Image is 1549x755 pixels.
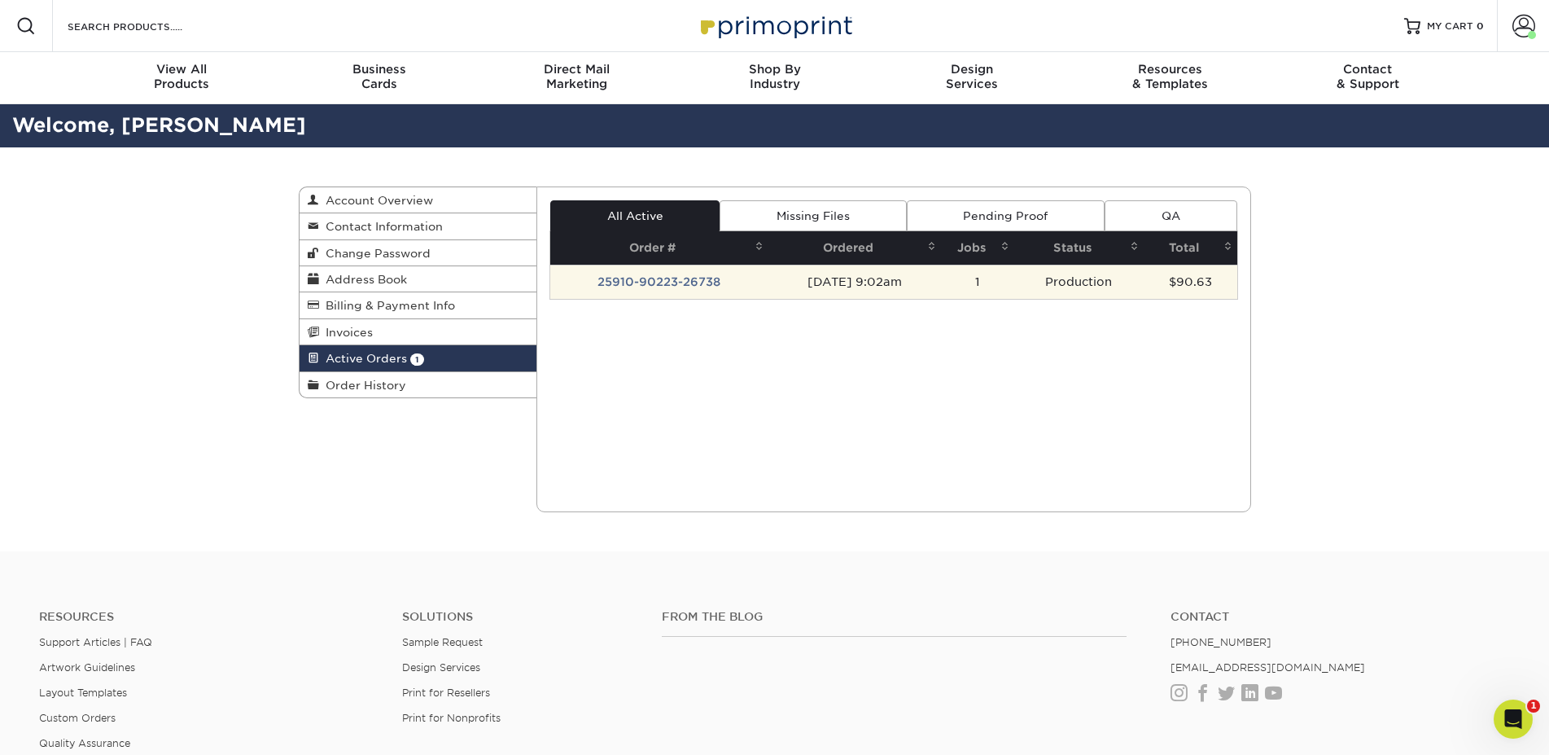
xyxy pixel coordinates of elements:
[1071,62,1269,77] span: Resources
[550,231,768,265] th: Order #
[83,62,281,91] div: Products
[694,8,856,43] img: Primoprint
[1269,62,1467,77] span: Contact
[550,265,768,299] td: 25910-90223-26738
[478,62,676,77] span: Direct Mail
[402,687,490,699] a: Print for Resellers
[280,52,478,104] a: BusinessCards
[402,712,501,724] a: Print for Nonprofits
[1269,52,1467,104] a: Contact& Support
[300,319,537,345] a: Invoices
[280,62,478,77] span: Business
[1144,231,1236,265] th: Total
[319,247,431,260] span: Change Password
[410,353,424,366] span: 1
[1071,52,1269,104] a: Resources& Templates
[319,379,406,392] span: Order History
[873,62,1071,77] span: Design
[83,52,281,104] a: View AllProducts
[1071,62,1269,91] div: & Templates
[300,187,537,213] a: Account Overview
[319,220,443,233] span: Contact Information
[1494,700,1533,739] iframe: Intercom live chat
[66,16,225,36] input: SEARCH PRODUCTS.....
[319,299,455,312] span: Billing & Payment Info
[319,352,407,365] span: Active Orders
[941,265,1013,299] td: 1
[319,273,407,286] span: Address Book
[1171,610,1509,624] a: Contact
[300,213,537,239] a: Contact Information
[662,610,1127,624] h4: From the Blog
[720,200,906,231] a: Missing Files
[39,610,378,624] h4: Resources
[873,52,1071,104] a: DesignServices
[1269,62,1467,91] div: & Support
[478,62,676,91] div: Marketing
[941,231,1013,265] th: Jobs
[1105,200,1236,231] a: QA
[1171,636,1271,648] a: [PHONE_NUMBER]
[873,62,1071,91] div: Services
[1477,20,1484,32] span: 0
[402,610,637,624] h4: Solutions
[402,636,483,648] a: Sample Request
[550,200,720,231] a: All Active
[300,266,537,292] a: Address Book
[907,200,1105,231] a: Pending Proof
[300,345,537,371] a: Active Orders 1
[280,62,478,91] div: Cards
[300,240,537,266] a: Change Password
[1527,700,1540,713] span: 1
[676,62,873,91] div: Industry
[676,52,873,104] a: Shop ByIndustry
[83,62,281,77] span: View All
[1427,20,1473,33] span: MY CART
[478,52,676,104] a: Direct MailMarketing
[1171,661,1365,674] a: [EMAIL_ADDRESS][DOMAIN_NAME]
[1144,265,1236,299] td: $90.63
[676,62,873,77] span: Shop By
[300,372,537,397] a: Order History
[402,661,480,674] a: Design Services
[1014,231,1144,265] th: Status
[1014,265,1144,299] td: Production
[768,265,942,299] td: [DATE] 9:02am
[300,292,537,318] a: Billing & Payment Info
[319,326,373,339] span: Invoices
[768,231,942,265] th: Ordered
[319,194,433,207] span: Account Overview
